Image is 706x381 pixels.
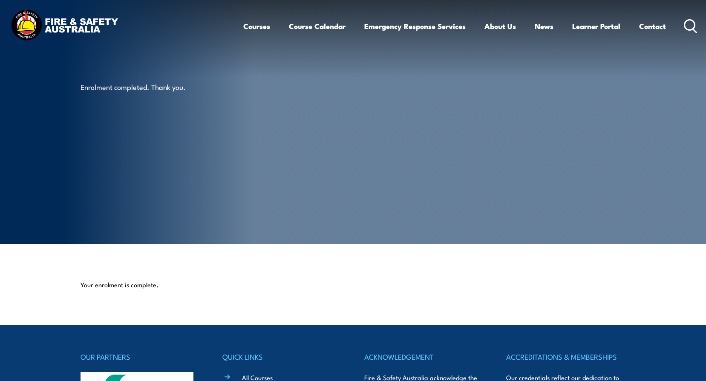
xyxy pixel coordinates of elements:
a: Emergency Response Services [364,15,466,38]
h4: QUICK LINKS [222,351,342,363]
a: Courses [243,15,270,38]
a: About Us [484,15,516,38]
h4: OUR PARTNERS [81,351,200,363]
a: Course Calendar [289,15,346,38]
a: News [535,15,553,38]
a: Learner Portal [572,15,620,38]
p: Enrolment completed. Thank you. [81,82,236,92]
p: Your enrolment is complete. [81,280,626,289]
a: Contact [639,15,666,38]
h4: ACCREDITATIONS & MEMBERSHIPS [506,351,625,363]
h4: ACKNOWLEDGEMENT [364,351,484,363]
